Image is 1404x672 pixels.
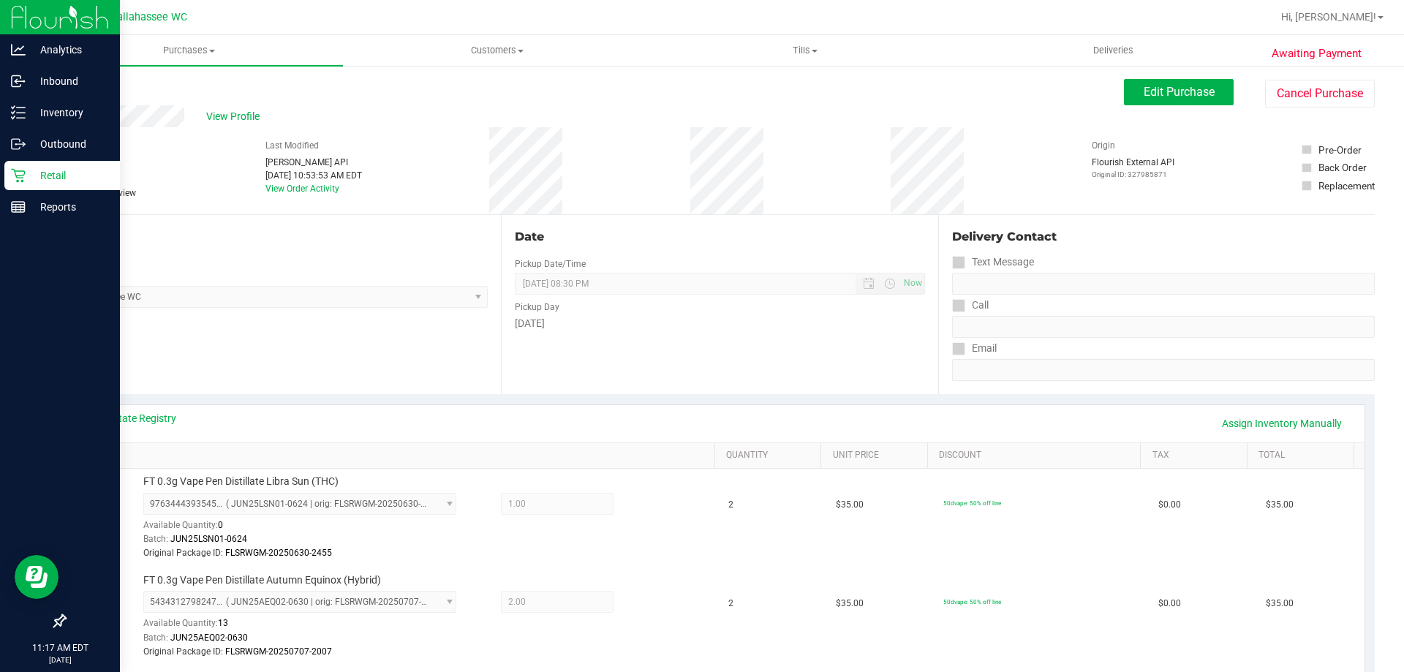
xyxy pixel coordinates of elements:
span: Edit Purchase [1144,85,1215,99]
p: Retail [26,167,113,184]
a: View Order Activity [265,184,339,194]
div: Date [515,228,924,246]
label: Email [952,338,997,359]
div: Flourish External API [1092,156,1174,180]
span: 2 [728,597,733,611]
span: Batch: [143,633,168,643]
a: Purchases [35,35,343,66]
inline-svg: Outbound [11,137,26,151]
span: Tallahassee WC [111,11,187,23]
input: Format: (999) 999-9999 [952,273,1375,295]
span: Batch: [143,534,168,544]
span: 50dvape: 50% off line [943,499,1001,507]
span: Tills [652,44,958,57]
a: Tills [651,35,959,66]
iframe: Resource center [15,555,58,599]
span: Purchases [35,44,343,57]
span: Hi, [PERSON_NAME]! [1281,11,1376,23]
span: 2 [728,498,733,512]
span: FLSRWGM-20250707-2007 [225,646,332,657]
a: Quantity [726,450,815,461]
p: Reports [26,198,113,216]
span: $35.00 [836,498,864,512]
span: Deliveries [1073,44,1153,57]
p: [DATE] [7,654,113,665]
a: Unit Price [833,450,922,461]
inline-svg: Inventory [11,105,26,120]
div: Back Order [1318,160,1367,175]
a: Assign Inventory Manually [1212,411,1351,436]
button: Edit Purchase [1124,79,1234,105]
span: Customers [344,44,650,57]
div: [PERSON_NAME] API [265,156,362,169]
p: Inventory [26,104,113,121]
div: Available Quantity: [143,515,472,543]
div: [DATE] 10:53:53 AM EDT [265,169,362,182]
div: Replacement [1318,178,1375,193]
span: $35.00 [836,597,864,611]
span: 0 [218,520,223,530]
a: Total [1258,450,1348,461]
div: Location [64,228,488,246]
span: Awaiting Payment [1272,45,1362,62]
p: 11:17 AM EDT [7,641,113,654]
p: Outbound [26,135,113,153]
a: Deliveries [959,35,1267,66]
span: 13 [218,618,228,628]
label: Pickup Day [515,301,559,314]
inline-svg: Retail [11,168,26,183]
a: SKU [86,450,709,461]
inline-svg: Reports [11,200,26,214]
a: Customers [343,35,651,66]
span: $35.00 [1266,498,1294,512]
span: $0.00 [1158,498,1181,512]
label: Pickup Date/Time [515,257,586,271]
label: Origin [1092,139,1115,152]
button: Cancel Purchase [1265,80,1375,107]
p: Inbound [26,72,113,90]
label: Text Message [952,252,1034,273]
a: View State Registry [88,411,176,426]
span: JUN25AEQ02-0630 [170,633,248,643]
input: Format: (999) 999-9999 [952,316,1375,338]
span: FT 0.3g Vape Pen Distillate Libra Sun (THC) [143,475,339,488]
div: Available Quantity: [143,613,472,641]
span: $0.00 [1158,597,1181,611]
inline-svg: Inbound [11,74,26,88]
span: $35.00 [1266,597,1294,611]
label: Last Modified [265,139,319,152]
span: FLSRWGM-20250630-2455 [225,548,332,558]
a: Discount [939,450,1135,461]
span: Original Package ID: [143,548,223,558]
a: Tax [1152,450,1242,461]
div: Pre-Order [1318,143,1362,157]
div: [DATE] [515,316,924,331]
div: Delivery Contact [952,228,1375,246]
span: Original Package ID: [143,646,223,657]
label: Call [952,295,989,316]
span: JUN25LSN01-0624 [170,534,247,544]
p: Original ID: 327985871 [1092,169,1174,180]
inline-svg: Analytics [11,42,26,57]
span: 50dvape: 50% off line [943,598,1001,605]
span: FT 0.3g Vape Pen Distillate Autumn Equinox (Hybrid) [143,573,381,587]
span: View Profile [206,109,265,124]
p: Analytics [26,41,113,58]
